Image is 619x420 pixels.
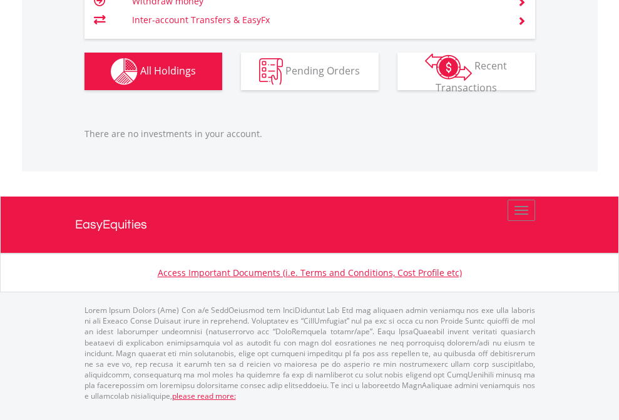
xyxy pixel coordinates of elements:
[84,128,535,140] p: There are no investments in your account.
[111,58,138,85] img: holdings-wht.png
[84,305,535,401] p: Lorem Ipsum Dolors (Ame) Con a/e SeddOeiusmod tem InciDiduntut Lab Etd mag aliquaen admin veniamq...
[172,391,236,401] a: please read more:
[259,58,283,85] img: pending_instructions-wht.png
[132,11,502,29] td: Inter-account Transfers & EasyFx
[241,53,379,90] button: Pending Orders
[84,53,222,90] button: All Holdings
[285,63,360,77] span: Pending Orders
[75,197,545,253] a: EasyEquities
[158,267,462,279] a: Access Important Documents (i.e. Terms and Conditions, Cost Profile etc)
[425,53,472,81] img: transactions-zar-wht.png
[140,63,196,77] span: All Holdings
[397,53,535,90] button: Recent Transactions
